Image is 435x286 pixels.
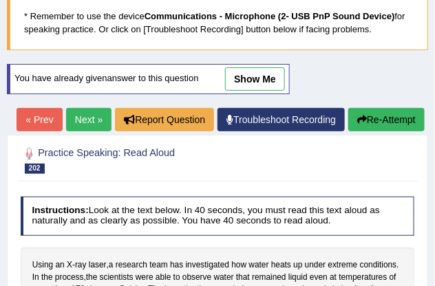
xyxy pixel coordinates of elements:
[271,259,291,272] span: Click to see word definition
[7,64,290,94] div: You have already given answer to this question
[305,259,326,272] span: Click to see word definition
[67,259,72,272] span: Click to see word definition
[328,259,358,272] span: Click to see word definition
[217,108,345,131] a: Troubleshoot Recording
[225,67,285,91] a: show me
[109,259,114,272] span: Click to see word definition
[293,259,302,272] span: Click to see word definition
[173,272,180,284] span: Click to see word definition
[348,108,425,131] button: Re-Attempt
[32,272,39,284] span: Click to see word definition
[156,272,171,284] span: Click to see word definition
[390,272,396,284] span: Click to see word definition
[145,11,395,21] b: Communications - Microphone (2- USB PnP Sound Device)
[86,272,98,284] span: Click to see word definition
[17,108,62,131] a: « Prev
[252,272,286,284] span: Click to see word definition
[115,108,214,131] button: Report Question
[21,145,265,174] h2: Practice Speaking: Read Aloud
[236,272,250,284] span: Click to see word definition
[214,272,234,284] span: Click to see word definition
[66,108,112,131] a: Next »
[116,259,147,272] span: Click to see word definition
[32,259,53,272] span: Click to see word definition
[182,272,211,284] span: Click to see word definition
[136,272,153,284] span: Click to see word definition
[186,259,229,272] span: Click to see word definition
[330,272,337,284] span: Click to see word definition
[310,272,328,284] span: Click to see word definition
[360,259,397,272] span: Click to see word definition
[339,272,388,284] span: Click to see word definition
[288,272,308,284] span: Click to see word definition
[41,272,53,284] span: Click to see word definition
[89,259,107,272] span: Click to see word definition
[170,259,183,272] span: Click to see word definition
[75,259,87,272] span: Click to see word definition
[249,259,269,272] span: Click to see word definition
[100,272,134,284] span: Click to see word definition
[25,164,45,174] span: 202
[55,272,84,284] span: Click to see word definition
[149,259,167,272] span: Click to see word definition
[32,205,88,215] b: Instructions:
[21,197,415,236] h4: Look at the text below. In 40 seconds, you must read this text aloud as naturally and as clearly ...
[56,259,65,272] span: Click to see word definition
[231,259,246,272] span: Click to see word definition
